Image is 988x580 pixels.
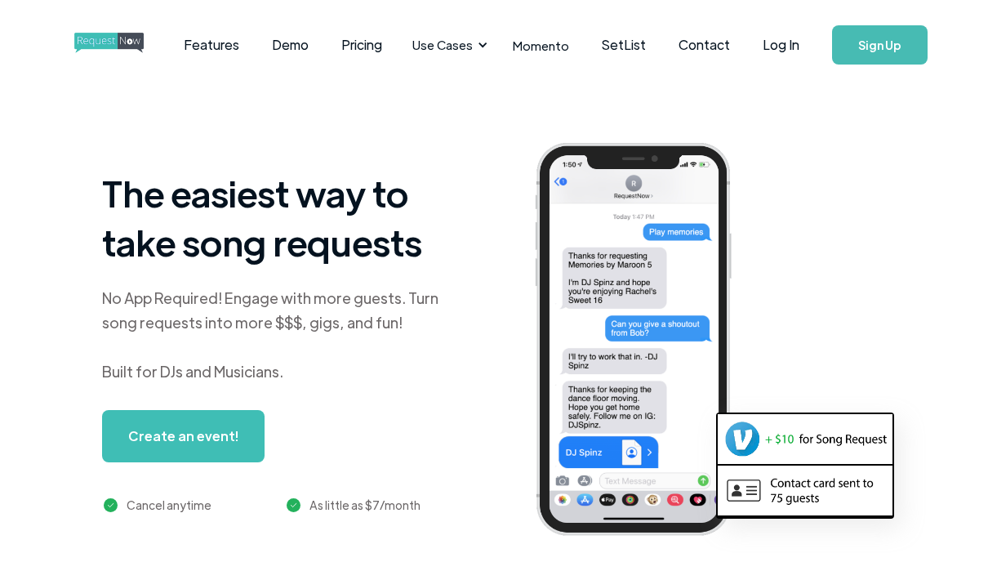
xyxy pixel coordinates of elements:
div: As little as $7/month [309,495,421,515]
a: Contact [662,20,746,70]
a: Momento [496,21,585,69]
a: Create an event! [102,410,265,462]
div: Use Cases [403,20,492,70]
div: No App Required! Engage with more guests. Turn song requests into more $$$, gigs, and fun! Built ... [102,286,470,384]
a: home [74,29,127,61]
div: Cancel anytime [127,495,211,515]
div: Use Cases [412,36,473,54]
img: venmo screenshot [718,414,892,463]
a: Demo [256,20,325,70]
img: green checkmark [104,498,118,512]
img: iphone screenshot [518,132,772,551]
a: Pricing [325,20,398,70]
a: Sign Up [832,25,928,65]
iframe: LiveChat chat widget [759,529,988,580]
a: Log In [746,16,816,74]
h1: The easiest way to take song requests [102,168,470,266]
img: green checkmark [287,498,300,512]
img: requestnow logo [74,33,174,53]
a: Features [167,20,256,70]
a: SetList [585,20,662,70]
img: contact card example [718,466,892,515]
